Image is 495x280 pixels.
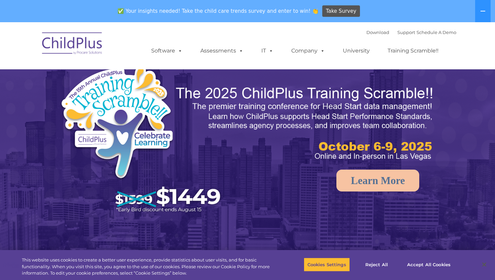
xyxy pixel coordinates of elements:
span: Take Survey [326,5,356,17]
font: | [366,30,456,35]
a: Take Survey [322,5,360,17]
a: University [336,44,376,58]
button: Accept All Cookies [403,257,454,272]
button: Close [477,257,492,272]
a: Training Scramble!! [381,44,445,58]
button: Reject All [356,257,398,272]
a: Schedule A Demo [417,30,456,35]
button: Cookies Settings [304,257,350,272]
a: Assessments [194,44,250,58]
img: ChildPlus by Procare Solutions [39,28,106,61]
div: This website uses cookies to create a better user experience, provide statistics about user visit... [22,257,272,277]
a: Company [285,44,332,58]
a: Download [366,30,389,35]
span: ✅ Your insights needed! Take the child care trends survey and enter to win! 👏 [115,4,321,17]
a: Software [144,44,189,58]
a: Support [397,30,415,35]
a: IT [255,44,280,58]
span: Phone number [94,72,122,77]
a: Learn More [336,170,419,191]
span: Last name [94,44,114,49]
